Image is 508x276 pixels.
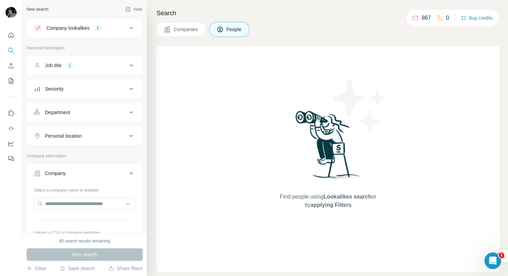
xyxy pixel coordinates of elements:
[323,194,371,200] span: Lookalikes search
[120,4,147,15] button: Hide
[6,59,17,72] button: Enrich CSV
[499,252,504,258] span: 1
[6,153,17,165] button: Feedback
[27,165,142,184] button: Company
[6,107,17,119] button: Use Surfe on LinkedIn
[292,109,364,186] img: Surfe Illustration - Woman searching with binoculars
[60,265,95,272] button: Save search
[45,109,70,116] div: Department
[45,170,66,177] div: Company
[45,132,82,139] div: Personal location
[27,57,142,74] button: Job title1
[27,104,142,121] button: Department
[485,252,501,269] iframe: Intercom live chat
[311,202,351,208] span: applying Filters
[94,25,102,31] div: 1
[45,62,62,69] div: Job title
[6,44,17,57] button: Search
[27,153,143,159] p: Company information
[226,26,242,33] span: People
[461,13,493,23] button: Buy credits
[27,81,142,97] button: Seniority
[6,7,17,18] img: Avatar
[6,137,17,150] button: Dashboard
[6,29,17,42] button: Quick start
[6,122,17,135] button: Use Surfe API
[66,62,74,68] div: 1
[27,265,46,272] button: Clear
[27,45,143,51] p: Personal information
[59,238,110,244] div: 80 search results remaining
[27,6,48,12] div: New search
[34,184,135,193] div: Select a company name or website
[34,230,135,236] p: Upload a CSV of company websites.
[273,193,383,209] span: Find people using or by
[422,14,431,22] p: 867
[46,25,90,31] div: Company lookalikes
[27,20,142,36] button: Company lookalikes1
[109,265,143,272] button: Share filters
[173,26,199,33] span: Companies
[6,75,17,87] button: My lists
[328,74,391,136] img: Surfe Illustration - Stars
[157,8,500,18] h4: Search
[27,128,142,144] button: Personal location
[446,14,449,22] p: 0
[45,85,64,92] div: Seniority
